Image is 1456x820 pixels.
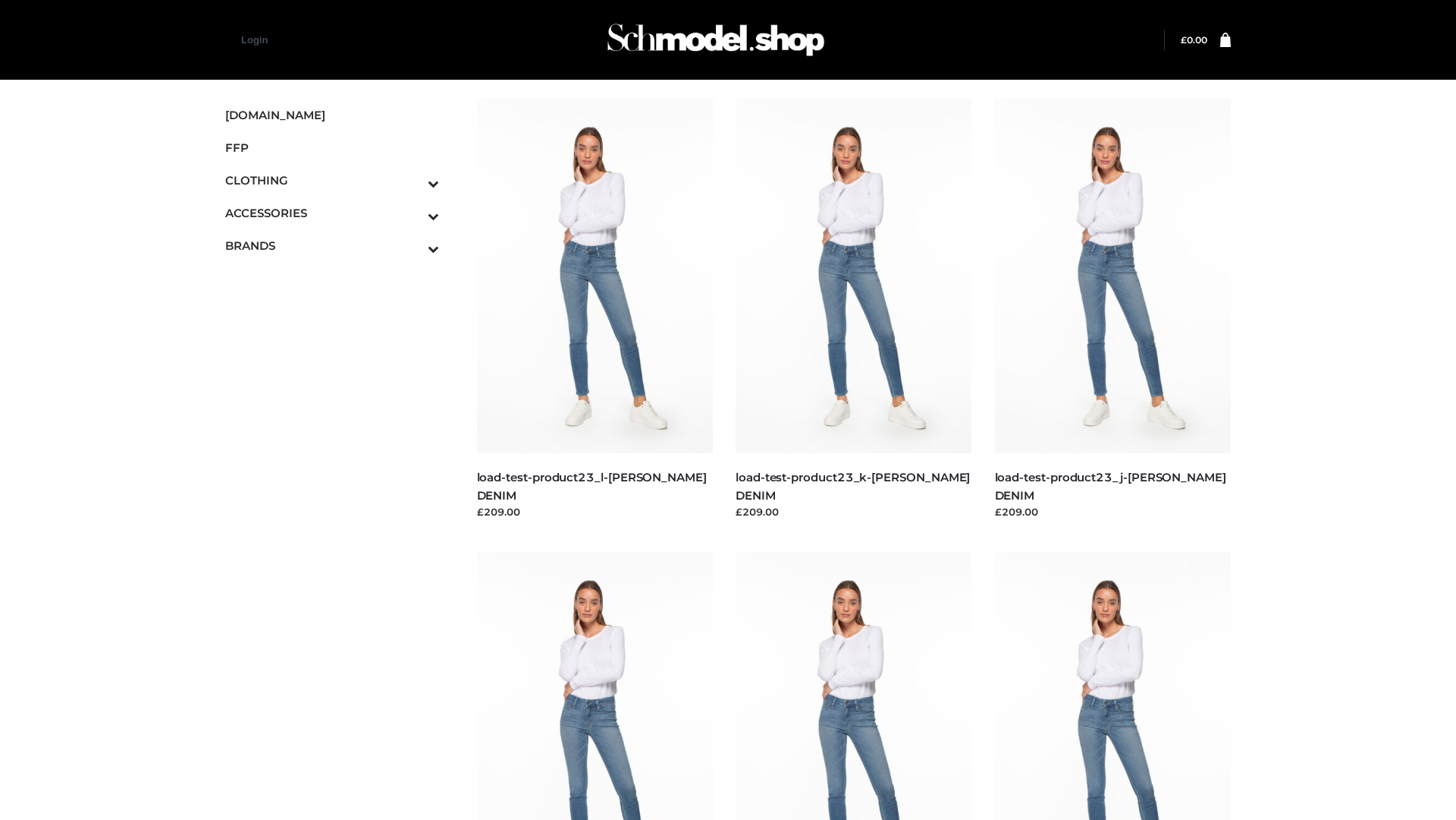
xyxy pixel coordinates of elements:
div: £209.00 [477,504,714,519]
img: Schmodel Admin 964 [602,10,830,70]
button: Toggle Submenu [386,197,439,229]
span: £ [1181,34,1187,46]
a: load-test-product23_l-[PERSON_NAME] DENIM [477,470,707,502]
a: £0.00 [1181,34,1207,46]
div: £209.00 [995,504,1232,519]
button: Toggle Submenu [386,229,439,262]
span: BRANDS [225,237,439,254]
div: £209.00 [736,504,972,519]
a: [DOMAIN_NAME] [225,99,439,131]
a: Login [241,34,268,46]
bdi: 0.00 [1181,34,1207,46]
a: BRANDSToggle Submenu [225,229,439,262]
a: CLOTHINGToggle Submenu [225,164,439,197]
span: ACCESSORIES [225,204,439,222]
span: FFP [225,139,439,156]
span: [DOMAIN_NAME] [225,106,439,124]
a: FFP [225,131,439,164]
a: load-test-product23_k-[PERSON_NAME] DENIM [736,470,970,502]
button: Toggle Submenu [386,164,439,197]
a: ACCESSORIESToggle Submenu [225,197,439,229]
a: load-test-product23_j-[PERSON_NAME] DENIM [995,470,1226,502]
span: CLOTHING [225,172,439,189]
